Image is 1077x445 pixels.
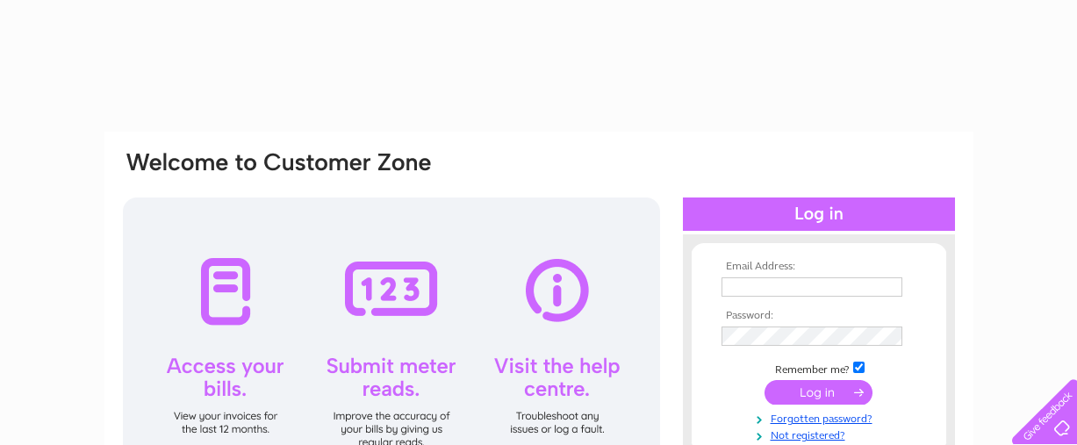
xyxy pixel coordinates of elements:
[717,359,921,377] td: Remember me?
[765,380,872,405] input: Submit
[722,426,921,442] a: Not registered?
[722,409,921,426] a: Forgotten password?
[717,310,921,322] th: Password:
[717,261,921,273] th: Email Address:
